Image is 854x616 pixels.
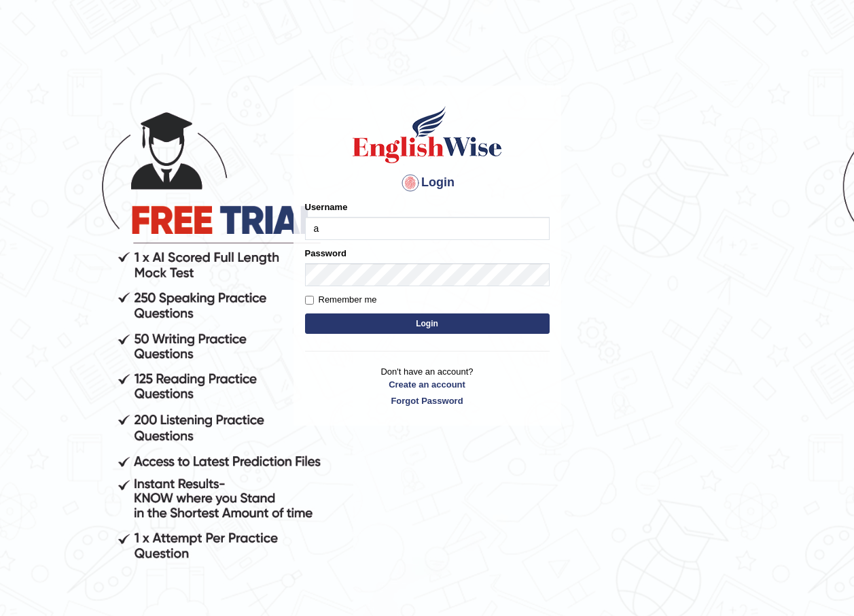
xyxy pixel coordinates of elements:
a: Create an account [305,378,550,391]
label: Remember me [305,293,377,307]
img: Logo of English Wise sign in for intelligent practice with AI [350,104,505,165]
label: Password [305,247,346,260]
button: Login [305,313,550,334]
input: Remember me [305,296,314,305]
label: Username [305,201,348,213]
h4: Login [305,172,550,194]
p: Don't have an account? [305,365,550,407]
a: Forgot Password [305,394,550,407]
